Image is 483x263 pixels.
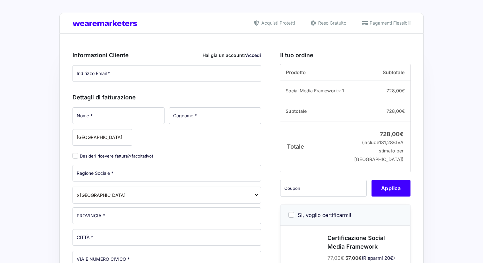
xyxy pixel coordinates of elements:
[73,153,78,159] input: Desideri ricevere fattura?(facoltativo)
[280,121,351,172] th: Totale
[130,153,153,159] span: (facoltativo)
[280,81,351,101] td: Social Media Framework
[260,19,295,26] span: Acquisti Protetti
[345,255,362,261] span: 57,00
[358,255,362,261] span: €
[288,212,294,218] input: Si, voglio certificarmi!
[327,255,344,261] span: 77,00
[73,153,153,159] label: Desideri ricevere fattura?
[393,140,396,145] span: €
[203,52,261,58] div: Hai già un account?
[400,131,403,137] span: €
[380,131,403,137] bdi: 728,00
[246,52,261,58] a: Accedi
[368,19,410,26] span: Pagamenti Flessibili
[280,64,351,81] th: Prodotto
[73,51,261,59] h3: Informazioni Cliente
[73,229,261,246] input: CITTÀ *
[169,107,261,124] input: Cognome *
[354,140,403,162] small: (include IVA stimato per [GEOGRAPHIC_DATA])
[280,51,410,59] h3: Il tuo ordine
[77,192,257,198] span: Italia
[327,235,385,250] span: Certificazione Social Media Framework
[5,238,24,257] iframe: Customerly Messenger Launcher
[317,19,346,26] span: Reso Gratuito
[73,207,261,224] input: PROVINCIA *
[298,212,351,218] span: Si, voglio certificarmi!
[402,108,405,114] span: €
[387,108,405,114] bdi: 728,00
[379,140,396,145] span: 131,28
[73,107,165,124] input: Nome *
[73,65,261,82] input: Indirizzo Email *
[387,88,405,93] bdi: 728,00
[338,88,344,94] strong: × 1
[280,101,351,121] th: Subtotale
[402,88,405,93] span: €
[73,93,261,102] h3: Dettagli di fatturazione
[372,180,410,197] button: Applica
[73,165,261,182] input: Ragione Sociale *
[351,64,410,81] th: Subtotale
[73,187,261,204] span: Italia
[280,180,367,197] input: Coupon
[341,255,344,261] span: €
